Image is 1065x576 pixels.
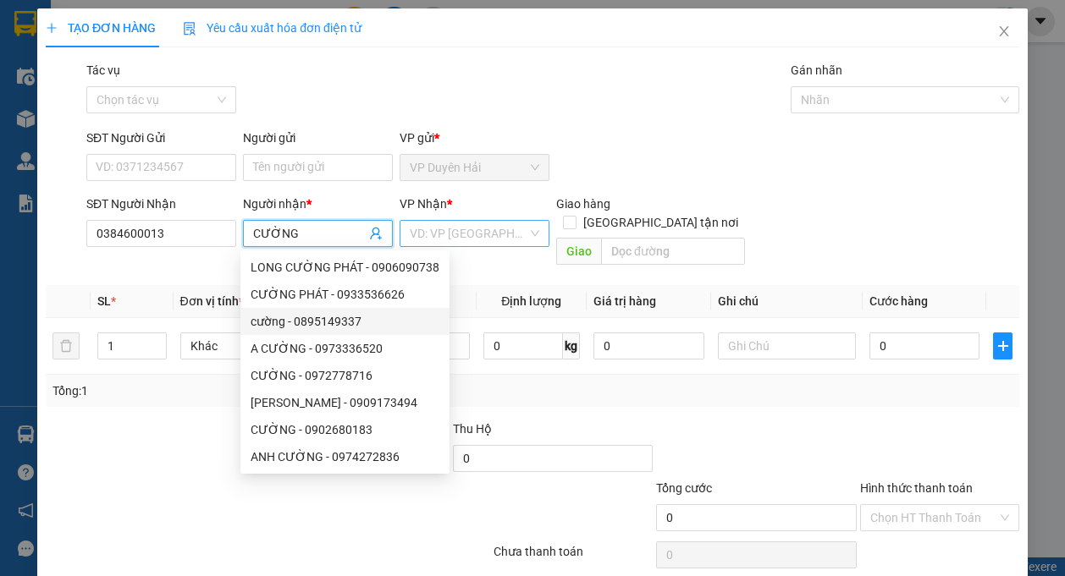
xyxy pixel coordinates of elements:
span: 0333565205 - [7,91,221,107]
div: CƯỜNG PHÁT - 0933536626 [251,285,439,304]
span: kg [563,332,580,359]
div: LONG CƯỜNG PHÁT - 0906090738 [251,258,439,277]
span: GIAO: [7,110,41,126]
button: Close [980,8,1028,56]
p: NHẬN: [7,57,247,89]
span: VP Nhận [400,197,447,211]
span: [GEOGRAPHIC_DATA] [91,91,221,107]
span: Khác [190,333,308,359]
label: Gán nhãn [791,63,842,77]
span: Giao [556,238,601,265]
div: CƯỜNG - 0972778716 [251,366,439,385]
button: delete [52,332,80,359]
div: Người nhận [243,195,393,213]
img: icon [183,22,196,36]
div: A CƯỜNG - 0973336520 [240,335,450,362]
div: CƯỜNG PHÁT - 0933536626 [240,281,450,308]
span: close [997,25,1011,38]
div: VP gửi [400,129,549,147]
span: VP Duyên Hải [410,155,539,180]
div: ANH CƯỜNG - 0974272836 [240,443,450,470]
p: GỬI: [7,33,247,49]
input: Ghi Chú [718,332,856,359]
div: Chưa thanh toán [492,542,654,572]
span: [GEOGRAPHIC_DATA] tận nơi [577,213,745,232]
span: Yêu cầu xuất hóa đơn điện tử [183,21,361,35]
div: CƯỜNG - 0972778716 [240,362,450,389]
span: user-add [369,227,383,240]
span: Định lượng [501,294,561,308]
div: SĐT Người Nhận [86,195,236,213]
span: Đơn vị tính [180,294,244,308]
span: Thu Hộ [453,422,492,436]
button: plus [993,332,1013,359]
th: Ghi chú [711,285,863,318]
span: plus [994,339,1012,353]
span: Cước hàng [869,294,928,308]
span: Giá trị hàng [593,294,656,308]
div: CƯỜNG SƠN - 0909173494 [240,389,450,416]
span: Tổng cước [656,481,712,495]
div: Người gửi [243,129,393,147]
input: Dọc đường [601,238,745,265]
div: CƯỜNG - 0902680183 [251,420,439,439]
div: LONG CƯỜNG PHÁT - 0906090738 [240,254,450,281]
input: 0 [593,332,704,359]
div: A CƯỜNG - 0973336520 [251,339,439,358]
strong: BIÊN NHẬN GỬI HÀNG [57,9,196,25]
span: VP [PERSON_NAME] ([GEOGRAPHIC_DATA]) [7,57,170,89]
div: SĐT Người Gửi [86,129,236,147]
div: CƯỜNG - 0902680183 [240,416,450,443]
div: cường - 0895149337 [240,308,450,335]
span: TẠO ĐƠN HÀNG [46,21,156,35]
div: cường - 0895149337 [251,312,439,331]
div: ANH CƯỜNG - 0974272836 [251,447,439,466]
span: VP [PERSON_NAME] - [35,33,165,49]
span: SL [97,294,111,308]
div: [PERSON_NAME] - 0909173494 [251,393,439,412]
div: Tổng: 1 [52,381,412,400]
span: plus [46,22,58,34]
span: Giao hàng [556,197,610,211]
label: Hình thức thanh toán [860,481,973,495]
label: Tác vụ [86,63,120,77]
